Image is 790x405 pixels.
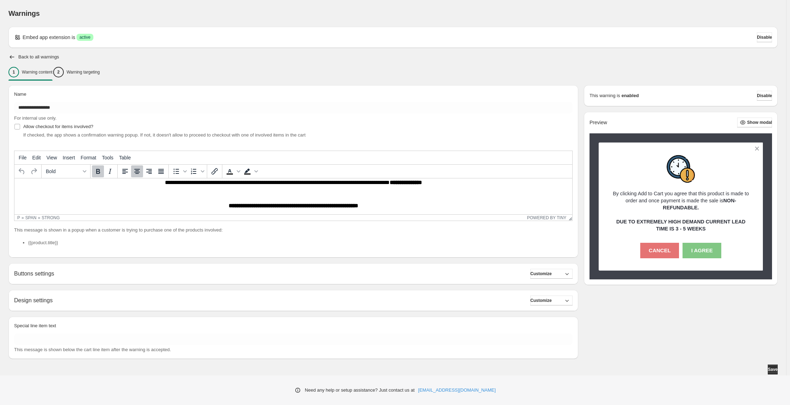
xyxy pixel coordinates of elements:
strong: enabled [622,92,639,99]
div: Numbered list [188,165,205,177]
div: span [25,215,37,220]
button: Customize [530,296,573,305]
div: Bullet list [170,165,188,177]
span: Disable [757,93,772,99]
span: Tools [102,155,113,160]
p: This warning is [590,92,620,99]
button: Align left [119,165,131,177]
span: File [19,155,27,160]
div: » [21,215,24,220]
h2: Back to all warnings [18,54,59,60]
div: 1 [8,67,19,77]
h2: Buttons settings [14,270,54,277]
button: Disable [757,91,772,101]
span: Table [119,155,131,160]
button: Justify [155,165,167,177]
button: Disable [757,32,772,42]
p: Embed app extension is [23,34,75,41]
span: Name [14,91,26,97]
div: 2 [53,67,64,77]
div: strong [42,215,60,220]
iframe: Rich Text Area [14,178,572,214]
button: CANCEL [640,243,679,258]
button: Bold [92,165,104,177]
span: Disable [757,34,772,40]
button: Italic [104,165,116,177]
span: For internal use only. [14,115,56,121]
div: Resize [566,215,572,221]
span: By clicking Add to Cart you agree that this product is made to order and once payment is made the... [613,191,749,210]
a: [EMAIL_ADDRESS][DOMAIN_NAME] [418,387,496,394]
button: Insert/edit link [209,165,221,177]
button: I AGREE [683,243,721,258]
div: » [38,215,41,220]
span: If checked, the app shows a confirmation warning popup. If not, it doesn't allow to proceed to ch... [23,132,305,138]
button: Save [768,365,778,374]
button: 1Warning content [8,65,53,80]
button: Formats [43,165,89,177]
span: Bold [46,169,80,174]
h2: Design settings [14,297,53,304]
button: 2Warning targeting [53,65,100,80]
span: active [79,34,90,40]
span: Customize [530,271,552,277]
span: Show modal [747,120,772,125]
div: Background color [241,165,259,177]
button: Redo [28,165,40,177]
button: Undo [16,165,28,177]
a: Powered by Tiny [527,215,567,220]
p: Warning targeting [67,69,100,75]
li: {{product.title}} [28,239,573,246]
span: Allow checkout for items involved? [23,124,93,129]
p: Warning content [22,69,53,75]
p: This message is shown in a popup when a customer is trying to purchase one of the products involved: [14,227,573,234]
div: p [17,215,20,220]
span: This message is shown below the cart line item after the warning is accepted. [14,347,171,352]
button: Align right [143,165,155,177]
span: Insert [63,155,75,160]
span: View [47,155,57,160]
strong: DUE TO EXTREMELY HIGH DEMAND CURRENT LEAD TIME IS 3 - 5 WEEKS [616,219,746,232]
span: Format [81,155,96,160]
span: Special line item text [14,323,56,328]
span: Edit [32,155,41,160]
span: Save [768,367,778,372]
span: Customize [530,298,552,303]
h2: Preview [590,120,607,126]
span: Warnings [8,10,40,17]
button: Align center [131,165,143,177]
div: Text color [224,165,241,177]
button: Show modal [737,118,772,127]
button: Customize [530,269,573,279]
